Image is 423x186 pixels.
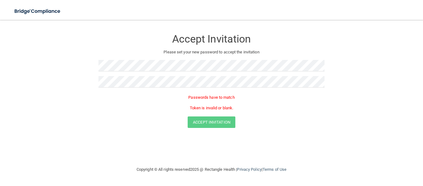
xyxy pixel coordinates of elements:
[188,116,235,128] button: Accept Invitation
[98,160,325,179] div: Copyright © All rights reserved 2025 @ Rectangle Health | |
[263,167,286,172] a: Terms of Use
[98,94,325,101] p: Passwords have to match
[103,48,320,56] p: Please set your new password to accept the invitation
[9,5,66,18] img: bridge_compliance_login_screen.278c3ca4.svg
[98,33,325,45] h3: Accept Invitation
[237,167,261,172] a: Privacy Policy
[98,104,325,112] p: Token is invalid or blank.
